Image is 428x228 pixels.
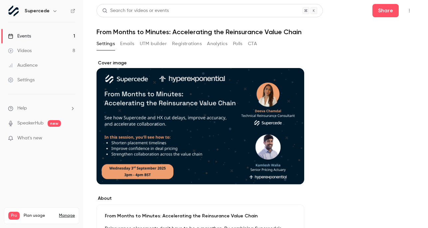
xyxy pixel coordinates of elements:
[8,6,19,16] img: Supercede
[97,60,304,66] label: Cover image
[48,120,61,127] span: new
[140,38,167,49] button: UTM builder
[172,38,202,49] button: Registrations
[97,28,415,36] h1: From Months to Minutes: Accelerating the Reinsurance Value Chain
[67,135,75,141] iframe: Noticeable Trigger
[59,213,75,218] a: Manage
[8,33,31,39] div: Events
[17,105,27,112] span: Help
[8,212,20,220] span: Pro
[17,120,44,127] a: SpeakerHub
[105,213,296,219] p: From Months to Minutes: Accelerating the Reinsurance Value Chain
[102,7,169,14] div: Search for videos or events
[8,77,35,83] div: Settings
[24,213,55,218] span: Plan usage
[248,38,257,49] button: CTA
[207,38,228,49] button: Analytics
[233,38,243,49] button: Polls
[8,62,38,69] div: Audience
[97,195,304,202] label: About
[8,105,75,112] li: help-dropdown-opener
[120,38,134,49] button: Emails
[372,4,399,17] button: Share
[97,38,115,49] button: Settings
[25,8,50,14] h6: Supercede
[97,60,304,185] section: Cover image
[8,47,32,54] div: Videos
[17,135,42,142] span: What's new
